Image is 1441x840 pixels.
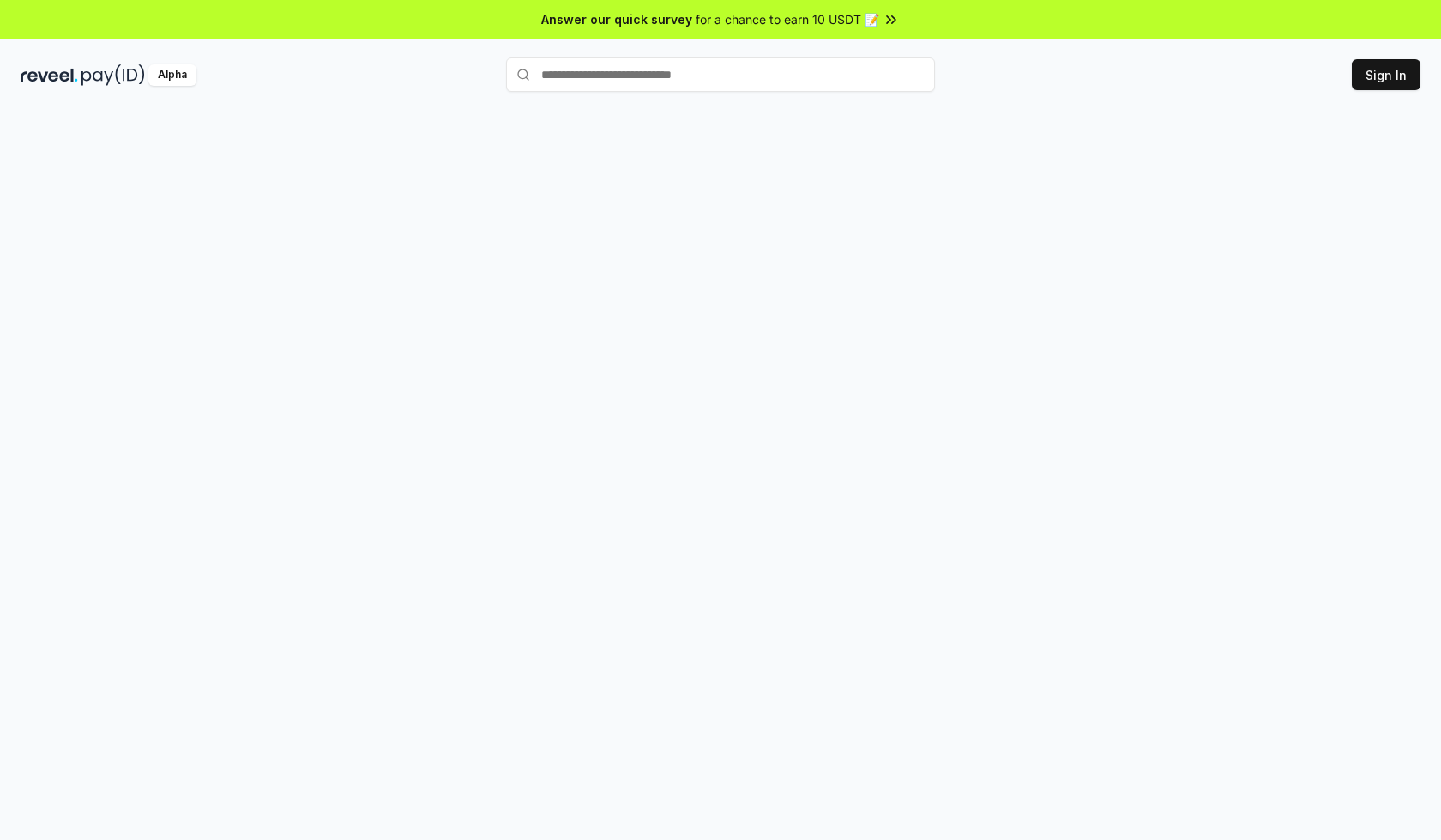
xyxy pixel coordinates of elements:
[21,64,78,86] img: reveel_dark
[1352,59,1420,90] button: Sign In
[696,10,879,28] span: for a chance to earn 10 USDT 📝
[148,64,196,86] div: Alpha
[81,64,145,86] img: pay_id
[541,10,692,28] span: Answer our quick survey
